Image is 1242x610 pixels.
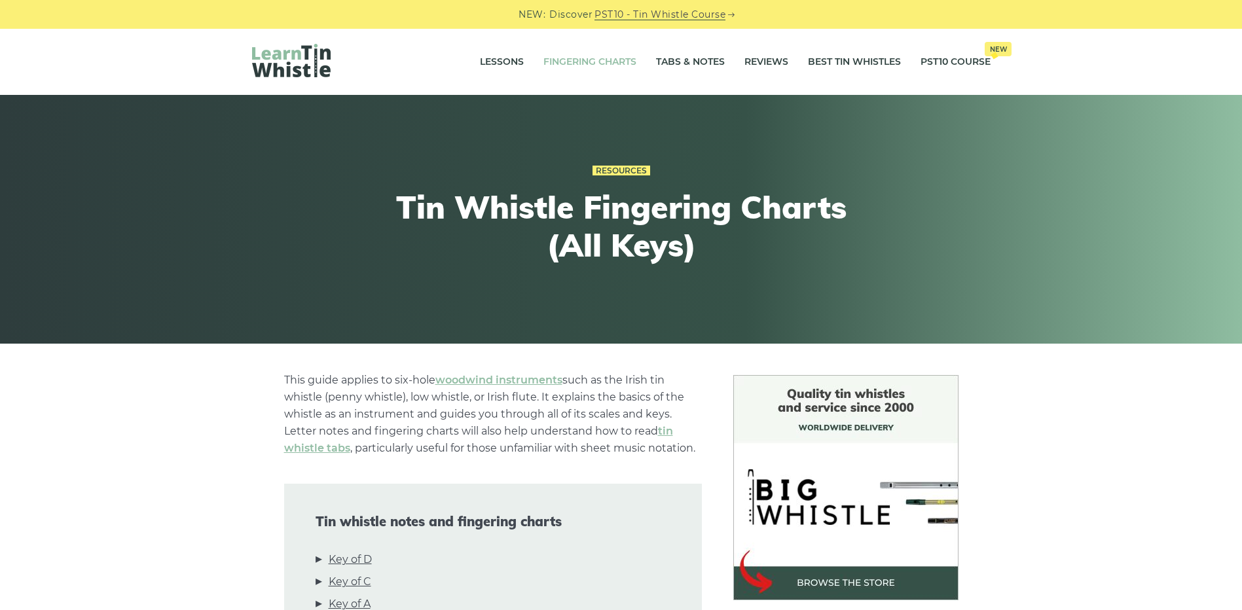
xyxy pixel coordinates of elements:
img: LearnTinWhistle.com [252,44,331,77]
a: Tabs & Notes [656,46,725,79]
h1: Tin Whistle Fingering Charts (All Keys) [380,188,862,264]
img: BigWhistle Tin Whistle Store [733,375,959,600]
a: woodwind instruments [435,374,562,386]
a: Key of D [329,551,372,568]
a: Key of C [329,573,371,590]
a: PST10 CourseNew [921,46,991,79]
p: This guide applies to six-hole such as the Irish tin whistle (penny whistle), low whistle, or Iri... [284,372,702,457]
span: Tin whistle notes and fingering charts [316,514,670,529]
a: Lessons [480,46,524,79]
a: Fingering Charts [543,46,636,79]
a: Best Tin Whistles [808,46,901,79]
span: New [985,42,1012,56]
a: Resources [593,166,650,176]
a: Reviews [744,46,788,79]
